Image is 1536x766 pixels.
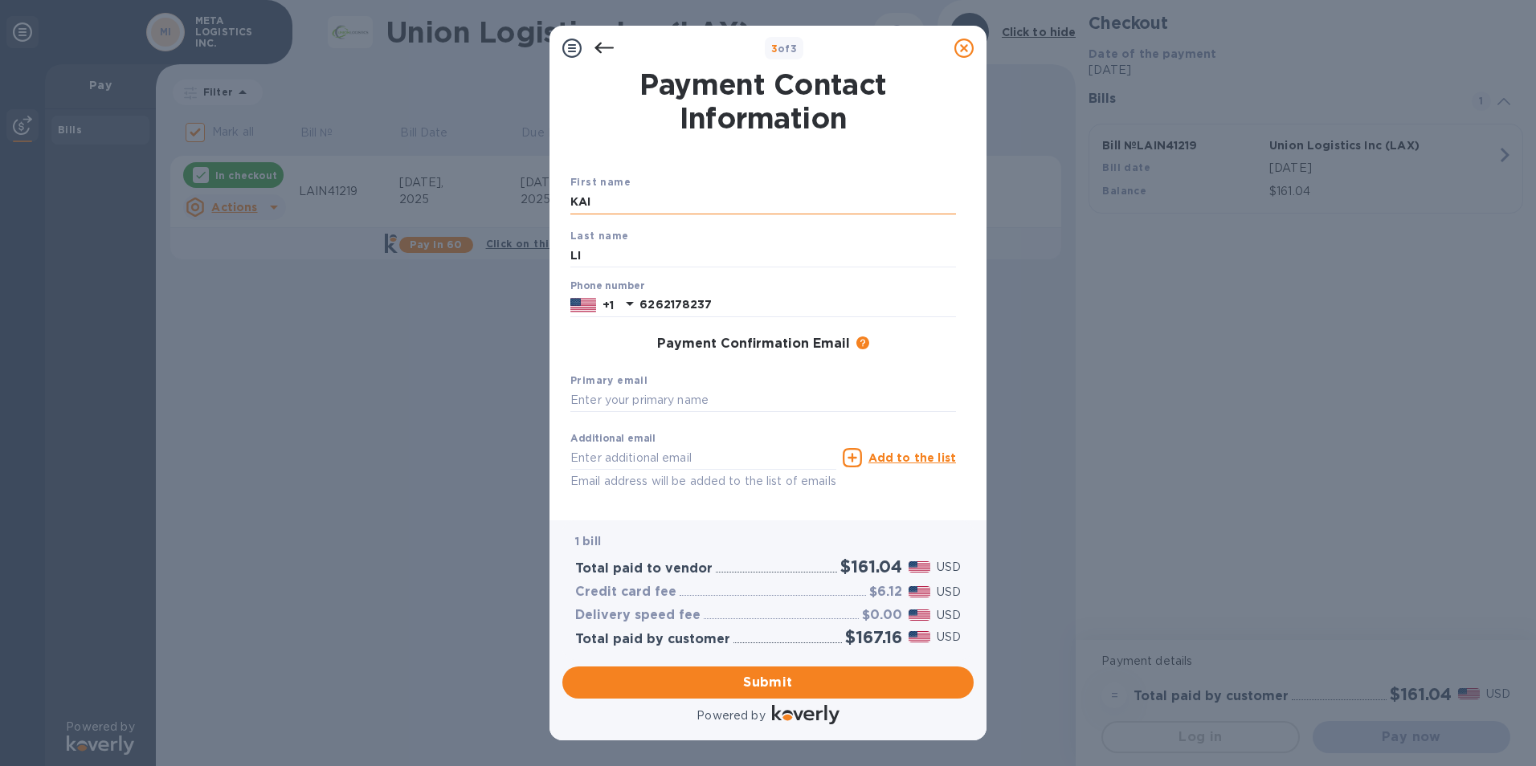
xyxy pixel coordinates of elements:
p: Email address will be added to the list of emails [570,472,836,491]
input: Enter your phone number [639,293,956,317]
h2: $161.04 [840,556,902,577]
label: Phone number [570,282,644,291]
p: Powered by [697,707,765,724]
input: Enter your last name [570,243,956,267]
h2: $167.16 [845,627,902,647]
b: Last name [570,230,629,242]
h3: $6.12 [869,585,902,600]
img: USD [909,609,930,621]
h3: Total paid to vendor [575,561,713,577]
span: Submit [575,673,961,692]
img: USD [909,561,930,572]
input: Enter additional email [570,446,836,470]
img: Logo [772,705,839,724]
b: 1 bill [575,535,601,548]
h1: Payment Contact Information [570,67,956,135]
h3: $0.00 [862,608,902,623]
h3: Total paid by customer [575,632,730,647]
button: Submit [562,666,974,699]
span: 3 [771,43,778,55]
p: USD [937,559,961,576]
b: Added additional emails [570,506,709,518]
p: USD [937,584,961,601]
img: USD [909,586,930,597]
img: USD [909,631,930,642]
input: Enter your primary name [570,389,956,413]
u: Add to the list [868,451,956,464]
b: First name [570,176,631,188]
p: +1 [603,297,614,313]
b: Primary email [570,374,647,386]
img: US [570,296,596,314]
b: of 3 [771,43,798,55]
input: Enter your first name [570,190,956,214]
h3: Delivery speed fee [575,608,701,623]
p: USD [937,629,961,646]
h3: Credit card fee [575,585,676,600]
label: Additional email [570,434,656,444]
h3: Payment Confirmation Email [657,336,850,352]
p: USD [937,607,961,624]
